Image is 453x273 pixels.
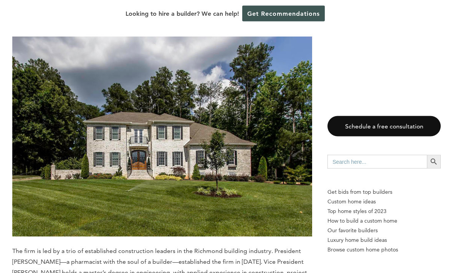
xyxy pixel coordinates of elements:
a: Schedule a free consultation [327,116,441,136]
a: How to build a custom home [327,216,441,226]
a: Custom home ideas [327,197,441,206]
a: Get Recommendations [242,6,325,22]
input: Search here... [327,155,427,169]
a: Top home styles of 2023 [327,206,441,216]
svg: Search [430,158,438,166]
iframe: Drift Widget Chat Controller [306,218,444,264]
p: Get bids from top builders [327,187,441,197]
